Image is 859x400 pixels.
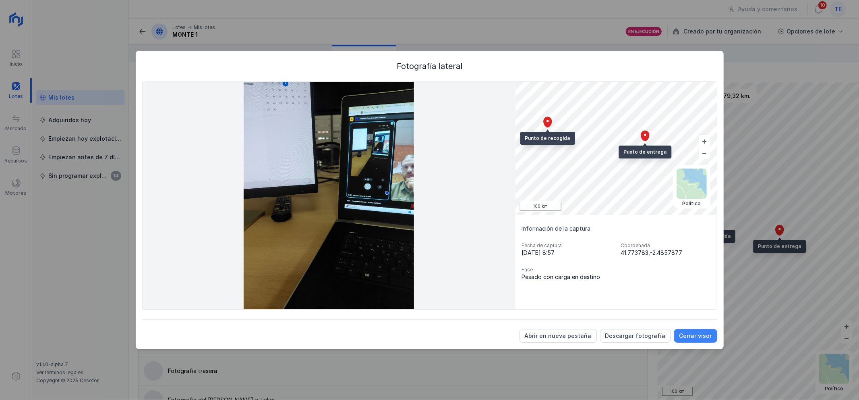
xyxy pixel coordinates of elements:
[522,273,611,281] div: Pesado con carga en destino
[605,332,666,340] div: Descargar fotografía
[677,169,707,199] img: political.webp
[142,60,717,72] div: Fotografía lateral
[677,200,707,207] div: Político
[699,135,710,147] button: +
[143,82,515,309] img: https://storage.googleapis.com/prod---trucker-nemus.appspot.com/images/521/521-5.jpg?X-Goog-Algor...
[522,242,611,249] div: Fecha de captura
[679,332,712,340] div: Cerrar visor
[522,249,611,257] div: [DATE] 8:57
[520,329,597,343] button: Abrir en nueva pestaña
[522,225,710,233] div: Información de la captura
[621,242,710,249] div: Coordenada
[699,147,710,159] button: –
[600,329,671,343] button: Descargar fotografía
[674,329,717,343] button: Cerrar visor
[522,267,611,273] div: Fase
[525,332,592,340] div: Abrir en nueva pestaña
[621,249,710,257] div: 41.773783,-2.4857877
